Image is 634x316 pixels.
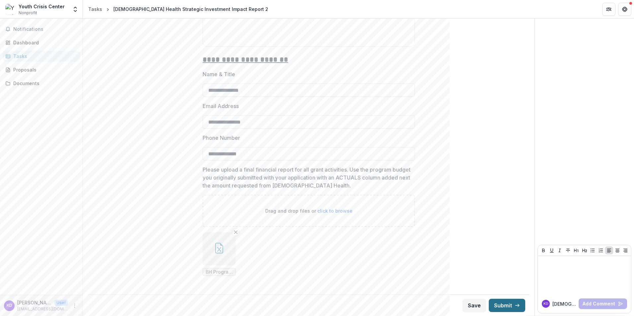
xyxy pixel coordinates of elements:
button: Heading 2 [581,246,589,254]
span: Notifications [13,26,77,32]
a: Proposals [3,64,80,75]
button: Remove File [232,228,240,236]
button: Ordered List [597,246,605,254]
button: Bullet List [589,246,597,254]
button: Partners [602,3,615,16]
button: Get Help [618,3,631,16]
div: Tasks [13,53,75,60]
button: Strike [564,246,572,254]
p: Please upload a final financial report for all grant activities. Use the program budget you origi... [203,166,411,189]
p: [EMAIL_ADDRESS][DOMAIN_NAME] [17,306,68,312]
button: Bold [539,246,547,254]
span: BH Program Budget Template YCC Residential Program - Actuals EOY.xlsx [206,269,233,275]
p: Phone Number [203,134,240,142]
div: Dashboard [13,39,75,46]
p: [DEMOGRAPHIC_DATA][PERSON_NAME] [552,300,576,307]
nav: breadcrumb [86,4,271,14]
div: Kristen Dietzen [7,303,12,308]
div: Tasks [88,6,102,13]
span: Nonprofit [19,10,37,16]
button: Italicize [556,246,564,254]
p: User [54,300,68,306]
p: [PERSON_NAME] [17,299,52,306]
button: Open entity switcher [71,3,80,16]
p: Email Address [203,102,239,110]
a: Tasks [86,4,105,14]
div: Documents [13,80,75,87]
div: Proposals [13,66,75,73]
button: Align Right [621,246,629,254]
div: Youth Crisis Center [19,3,65,10]
button: Align Left [605,246,613,254]
a: Tasks [3,51,80,62]
button: Save [463,299,486,312]
button: Underline [548,246,556,254]
div: Kristen Dietzen [543,302,548,305]
button: Notifications [3,24,80,34]
div: [DEMOGRAPHIC_DATA] Health Strategic Investment Impact Report 2 [113,6,268,13]
img: Youth Crisis Center [5,4,16,15]
span: click to browse [317,208,352,214]
a: Dashboard [3,37,80,48]
a: Documents [3,78,80,89]
button: Submit [489,299,525,312]
button: More [71,302,79,310]
button: Heading 1 [572,246,580,254]
button: Add Comment [579,298,627,309]
button: Align Center [613,246,621,254]
p: Name & Title [203,70,235,78]
p: Drag and drop files or [265,207,352,214]
div: Remove FileBH Program Budget Template YCC Residential Program - Actuals EOY.xlsx [203,232,236,276]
